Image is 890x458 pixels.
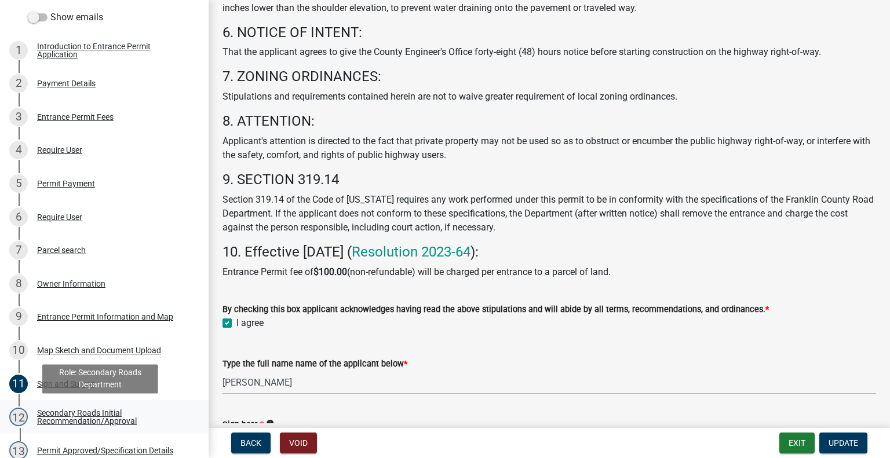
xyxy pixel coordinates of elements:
div: Payment Details [37,79,96,87]
div: Entrance Permit Information and Map [37,313,173,321]
button: Void [280,433,317,453]
p: That the applicant agrees to give the County Engineer's Office forty-eight (48) hours notice befo... [222,45,876,59]
div: Sign and Submit [37,380,96,388]
label: Type the full name name of the applicant below [222,360,407,368]
div: Require User [37,213,82,221]
span: Update [829,438,858,448]
button: Back [231,433,271,453]
span: Back [240,438,261,448]
div: 5 [9,174,28,193]
div: 6 [9,208,28,226]
h4: 10. Effective [DATE] ( ): [222,244,876,261]
p: Applicant's attention is directed to the fact that private property may not be used so as to obst... [222,134,876,162]
div: 12 [9,408,28,426]
h4: 8. ATTENTION: [222,113,876,130]
label: I agree [236,316,264,330]
label: Show emails [28,10,103,24]
div: Owner Information [37,280,105,288]
h4: 9. SECTION 319.14 [222,171,876,188]
label: By checking this box applicant acknowledges having read the above stipulations and will abide by ... [222,306,769,314]
div: 11 [9,375,28,393]
div: Require User [37,146,82,154]
div: 3 [9,108,28,126]
div: 7 [9,241,28,259]
div: Parcel search [37,246,86,254]
div: Secondary Roads Initial Recommendation/Approval [37,409,190,425]
button: Exit [779,433,815,453]
p: Section 319.14 of the Code of [US_STATE] requires any work performed under this permit to be in c... [222,193,876,235]
div: Role: Secondary Roads Department [42,364,158,393]
div: 1 [9,41,28,60]
h4: 7. ZONING ORDINANCES: [222,68,876,85]
div: 10 [9,341,28,360]
div: 2 [9,74,28,93]
div: Permit Approved/Specification Details [37,446,173,455]
button: Update [819,433,867,453]
div: 8 [9,274,28,293]
div: Permit Payment [37,179,95,188]
div: 4 [9,141,28,159]
div: Map Sketch and Document Upload [37,346,161,354]
p: Stipulations and requirements contained herein are not to waive greater requirement of local zoni... [222,90,876,104]
strong: $100.00 [313,266,347,277]
a: Resolution 2023-64 [352,244,470,260]
div: 9 [9,307,28,326]
div: Introduction to Entrance Permit Application [37,42,190,58]
label: Sign here: [222,421,264,429]
div: Entrance Permit Fees [37,113,114,121]
i: info [266,419,274,427]
p: Entrance Permit fee of (non-refundable) will be charged per entrance to a parcel of land. [222,265,876,279]
h4: 6. NOTICE OF INTENT: [222,24,876,41]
